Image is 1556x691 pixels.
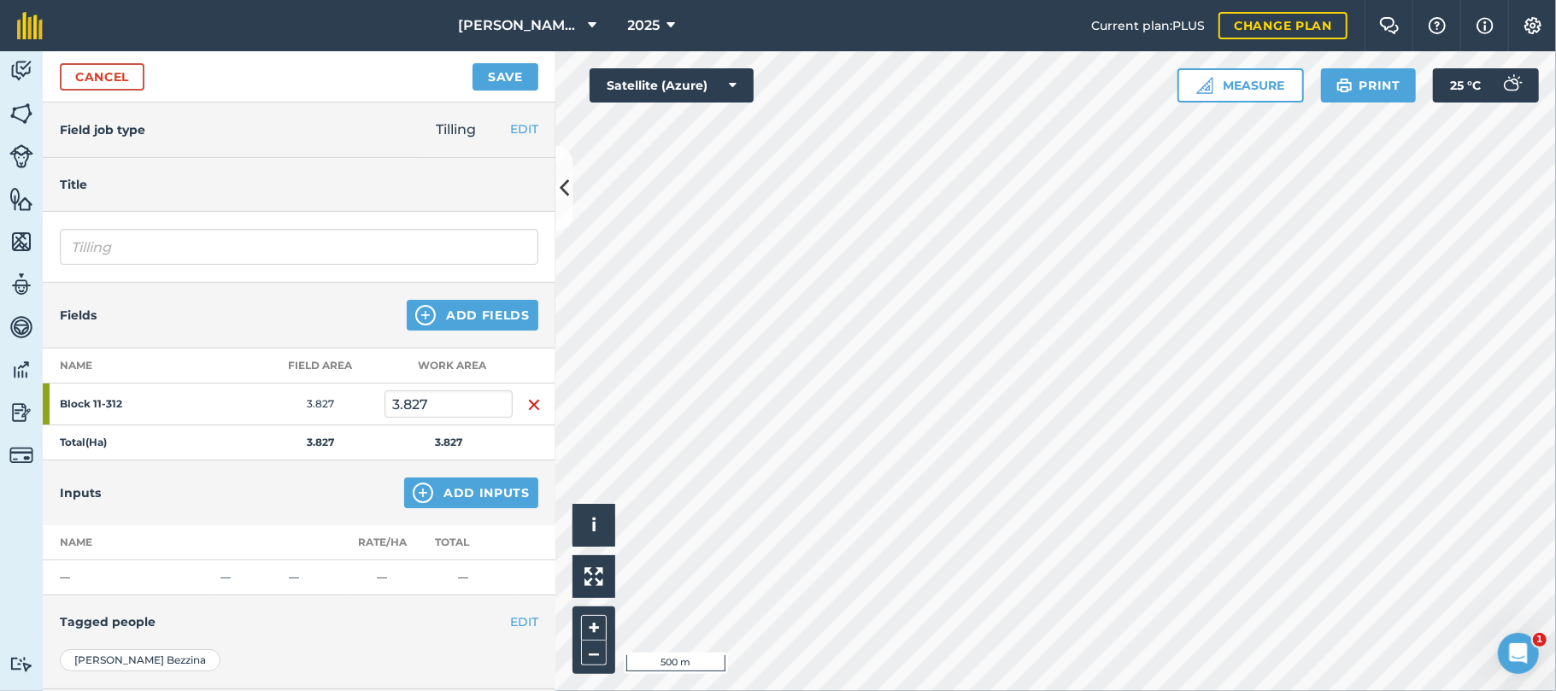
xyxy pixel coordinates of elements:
[60,397,193,411] strong: Block 11-312
[60,229,538,265] input: What needs doing?
[9,400,33,425] img: svg+xml;base64,PD94bWwgdmVyc2lvbj0iMS4wIiBlbmNvZGluZz0idXRmLTgiPz4KPCEtLSBHZW5lcmF0b3I6IEFkb2JlIE...
[1533,633,1547,647] span: 1
[9,357,33,383] img: svg+xml;base64,PD94bWwgdmVyc2lvbj0iMS4wIiBlbmNvZGluZz0idXRmLTgiPz4KPCEtLSBHZW5lcmF0b3I6IEFkb2JlIE...
[60,120,145,139] h4: Field job type
[1477,15,1494,36] img: svg+xml;base64,PHN2ZyB4bWxucz0iaHR0cDovL3d3dy53My5vcmcvMjAwMC9zdmciIHdpZHRoPSIxNyIgaGVpZ2h0PSIxNy...
[43,348,256,384] th: Name
[590,68,754,102] button: Satellite (Azure)
[415,305,436,325] img: svg+xml;base64,PHN2ZyB4bWxucz0iaHR0cDovL3d3dy53My5vcmcvMjAwMC9zdmciIHdpZHRoPSIxNCIgaGVpZ2h0PSIyNC...
[9,272,33,297] img: svg+xml;base64,PD94bWwgdmVyc2lvbj0iMS4wIiBlbmNvZGluZz0idXRmLTgiPz4KPCEtLSBHZW5lcmF0b3I6IEFkb2JlIE...
[1427,17,1447,34] img: A question mark icon
[385,348,513,384] th: Work area
[9,443,33,467] img: svg+xml;base64,PD94bWwgdmVyc2lvbj0iMS4wIiBlbmNvZGluZz0idXRmLTgiPz4KPCEtLSBHZW5lcmF0b3I6IEFkb2JlIE...
[9,101,33,126] img: svg+xml;base64,PHN2ZyB4bWxucz0iaHR0cDovL3d3dy53My5vcmcvMjAwMC9zdmciIHdpZHRoPSI1NiIgaGVpZ2h0PSI2MC...
[407,300,538,331] button: Add Fields
[510,120,538,138] button: EDIT
[43,560,214,595] td: —
[435,436,462,448] strong: 3.827
[510,612,538,631] button: EDIT
[414,560,513,595] td: —
[591,514,596,536] span: i
[1498,633,1539,674] iframe: Intercom live chat
[1450,68,1481,102] span: 25 ° C
[60,483,101,502] h4: Inputs
[459,15,582,36] span: [PERSON_NAME] Farming
[628,15,661,36] span: 2025
[43,525,214,560] th: Name
[414,525,513,560] th: Total
[60,612,538,631] h4: Tagged people
[282,560,350,595] td: —
[307,436,334,448] strong: 3.827
[1177,68,1304,102] button: Measure
[60,436,107,448] strong: Total ( Ha )
[581,615,607,641] button: +
[581,641,607,665] button: –
[1321,68,1417,102] button: Print
[350,525,414,560] th: Rate/ Ha
[60,306,97,325] h4: Fields
[1523,17,1543,34] img: A cog icon
[572,504,615,547] button: i
[17,12,43,39] img: fieldmargin Logo
[413,483,433,503] img: svg+xml;base64,PHN2ZyB4bWxucz0iaHR0cDovL3d3dy53My5vcmcvMjAwMC9zdmciIHdpZHRoPSIxNCIgaGVpZ2h0PSIyNC...
[9,656,33,672] img: svg+xml;base64,PD94bWwgdmVyc2lvbj0iMS4wIiBlbmNvZGluZz0idXRmLTgiPz4KPCEtLSBHZW5lcmF0b3I6IEFkb2JlIE...
[60,175,538,194] h4: Title
[9,186,33,212] img: svg+xml;base64,PHN2ZyB4bWxucz0iaHR0cDovL3d3dy53My5vcmcvMjAwMC9zdmciIHdpZHRoPSI1NiIgaGVpZ2h0PSI2MC...
[1379,17,1400,34] img: Two speech bubbles overlapping with the left bubble in the forefront
[9,58,33,84] img: svg+xml;base64,PD94bWwgdmVyc2lvbj0iMS4wIiBlbmNvZGluZz0idXRmLTgiPz4KPCEtLSBHZW5lcmF0b3I6IEFkb2JlIE...
[9,229,33,255] img: svg+xml;base64,PHN2ZyB4bWxucz0iaHR0cDovL3d3dy53My5vcmcvMjAwMC9zdmciIHdpZHRoPSI1NiIgaGVpZ2h0PSI2MC...
[527,395,541,415] img: svg+xml;base64,PHN2ZyB4bWxucz0iaHR0cDovL3d3dy53My5vcmcvMjAwMC9zdmciIHdpZHRoPSIxNiIgaGVpZ2h0PSIyNC...
[1218,12,1348,39] a: Change plan
[1336,75,1353,96] img: svg+xml;base64,PHN2ZyB4bWxucz0iaHR0cDovL3d3dy53My5vcmcvMjAwMC9zdmciIHdpZHRoPSIxOSIgaGVpZ2h0PSIyNC...
[9,314,33,340] img: svg+xml;base64,PD94bWwgdmVyc2lvbj0iMS4wIiBlbmNvZGluZz0idXRmLTgiPz4KPCEtLSBHZW5lcmF0b3I6IEFkb2JlIE...
[9,144,33,168] img: svg+xml;base64,PD94bWwgdmVyc2lvbj0iMS4wIiBlbmNvZGluZz0idXRmLTgiPz4KPCEtLSBHZW5lcmF0b3I6IEFkb2JlIE...
[584,567,603,586] img: Four arrows, one pointing top left, one top right, one bottom right and the last bottom left
[436,121,476,138] span: Tilling
[1494,68,1529,102] img: svg+xml;base64,PD94bWwgdmVyc2lvbj0iMS4wIiBlbmNvZGluZz0idXRmLTgiPz4KPCEtLSBHZW5lcmF0b3I6IEFkb2JlIE...
[256,348,385,384] th: Field Area
[214,560,282,595] td: —
[1091,16,1205,35] span: Current plan : PLUS
[60,649,220,671] div: [PERSON_NAME] Bezzina
[404,477,538,508] button: Add Inputs
[350,560,414,595] td: —
[1433,68,1539,102] button: 25 °C
[473,63,538,91] button: Save
[60,63,144,91] a: Cancel
[256,384,385,425] td: 3.827
[1196,77,1213,94] img: Ruler icon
